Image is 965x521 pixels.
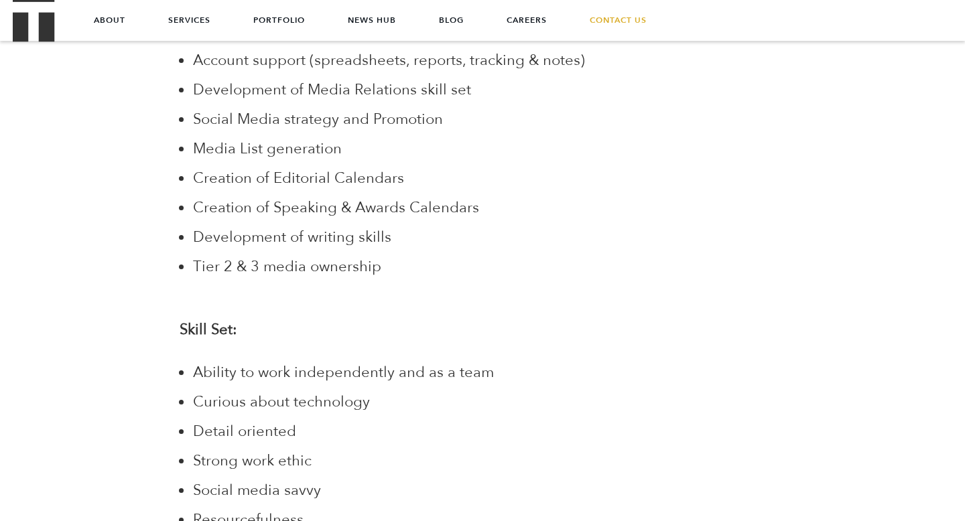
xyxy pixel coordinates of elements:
[193,168,404,188] span: Creation of Editorial Calendars
[180,319,237,340] strong: Skill Set:
[193,80,471,100] span: Development of Media Relations skill set
[193,451,312,471] span: Strong work ethic
[193,139,342,159] span: Media List generation
[193,362,494,382] span: Ability to work independently and as a team
[193,198,479,218] span: Creation of Speaking & Awards Calendars
[193,50,585,70] span: Account support (spreadsheets, reports, tracking & notes)
[193,256,381,277] span: Tier 2 & 3 media ownership
[193,480,321,500] span: Social media savvy
[193,109,443,129] span: Social Media strategy and Promotion
[193,392,370,412] span: Curious about technology
[193,227,391,247] span: Development of writing skills
[193,421,296,441] span: Detail oriented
